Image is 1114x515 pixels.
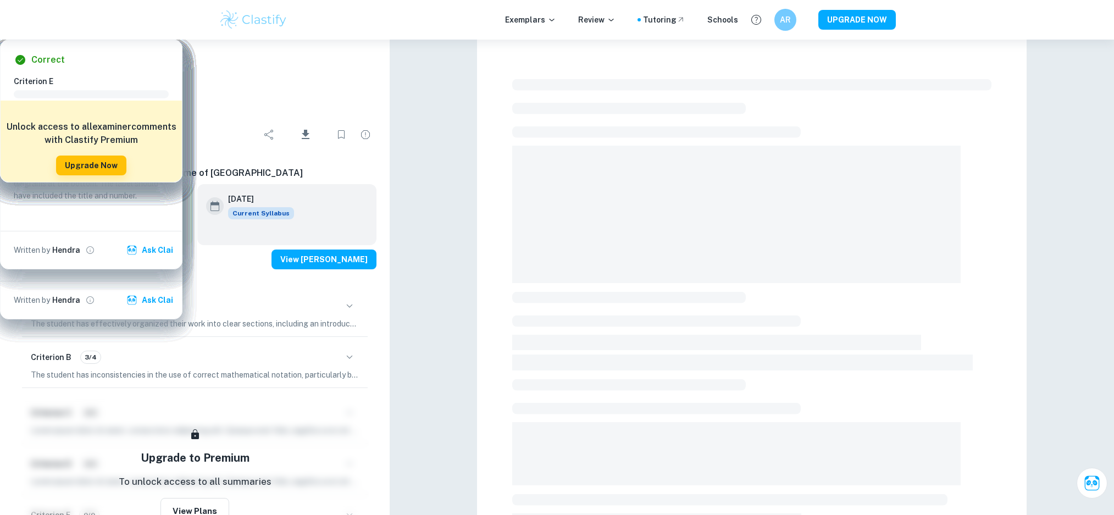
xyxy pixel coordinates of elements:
[707,14,738,26] a: Schools
[354,124,376,146] div: Report issue
[31,318,359,330] p: The student has effectively organized their work into clear sections, including an introduction, ...
[779,14,791,26] h6: AR
[219,9,289,31] img: Clastify logo
[14,75,178,87] h6: Criterion E
[14,244,50,256] p: Written by
[126,295,137,306] img: clai.svg
[578,14,616,26] p: Review
[282,120,328,149] div: Download
[14,294,50,306] p: Written by
[31,369,359,381] p: The student has inconsistencies in the use of correct mathematical notation, particularly by usin...
[126,245,137,256] img: clai.svg
[774,9,796,31] button: AR
[52,294,80,306] h6: Hendra
[747,10,766,29] button: Help and Feedback
[119,475,271,489] p: To unlock access to all summaries
[643,14,685,26] a: Tutoring
[271,250,376,269] button: View [PERSON_NAME]
[18,274,372,290] h5: Examiner's summary
[228,207,294,219] div: This exemplar is based on the current syllabus. Feel free to refer to it for inspiration/ideas wh...
[141,450,250,466] h5: Upgrade to Premium
[818,10,896,30] button: UPGRADE NOW
[124,240,178,260] button: Ask Clai
[6,120,176,147] h6: Unlock access to all examiner comments with Clastify Premium
[82,292,98,308] button: View full profile
[52,244,80,256] h6: Hendra
[124,290,178,310] button: Ask Clai
[228,207,294,219] span: Current Syllabus
[330,124,352,146] div: Bookmark
[82,242,98,258] button: View full profile
[31,351,71,363] h6: Criterion B
[56,156,126,175] button: Upgrade Now
[258,124,280,146] div: Share
[13,167,376,180] h6: Investigating the Surface Area and Volume of [GEOGRAPHIC_DATA]
[1077,468,1107,499] button: Ask Clai
[505,14,556,26] p: Exemplars
[31,53,65,67] h6: Correct
[228,193,285,205] h6: [DATE]
[81,352,101,362] span: 3/4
